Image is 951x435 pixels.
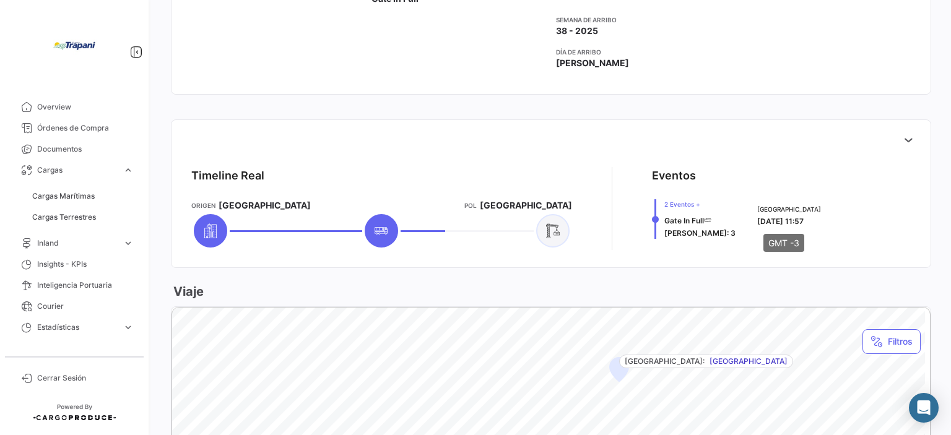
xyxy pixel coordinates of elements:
[27,208,139,226] a: Cargas Terrestres
[37,101,134,113] span: Overview
[37,280,134,291] span: Inteligencia Portuaria
[652,167,696,184] div: Eventos
[43,15,105,77] img: bd005829-9598-4431-b544-4b06bbcd40b2.jpg
[123,165,134,176] span: expand_more
[10,296,139,317] a: Courier
[763,234,804,252] div: GMT -3
[10,254,139,275] a: Insights - KPIs
[664,228,736,238] span: [PERSON_NAME]: 3
[609,357,629,382] div: Map marker
[37,322,118,333] span: Estadísticas
[191,167,264,184] div: Timeline Real
[664,199,736,209] span: 2 Eventos +
[191,200,215,210] app-card-info-title: Origen
[219,199,311,212] span: [GEOGRAPHIC_DATA]
[710,356,788,367] span: [GEOGRAPHIC_DATA]
[37,301,134,312] span: Courier
[171,283,204,300] h3: Viaje
[37,165,118,176] span: Cargas
[123,322,134,333] span: expand_more
[10,139,139,160] a: Documentos
[664,216,704,225] span: Gate In Full
[757,217,804,226] span: [DATE] 11:57
[862,329,921,354] button: Filtros
[556,57,629,69] span: [PERSON_NAME]
[909,393,939,423] div: Abrir Intercom Messenger
[556,47,731,57] app-card-info-title: Día de Arribo
[10,97,139,118] a: Overview
[480,199,572,212] span: [GEOGRAPHIC_DATA]
[757,204,821,214] span: [GEOGRAPHIC_DATA]
[37,373,134,384] span: Cerrar Sesión
[464,200,477,210] app-card-info-title: POL
[37,144,134,155] span: Documentos
[37,123,134,134] span: Órdenes de Compra
[556,15,731,25] app-card-info-title: Semana de Arribo
[37,259,134,270] span: Insights - KPIs
[625,356,705,367] span: [GEOGRAPHIC_DATA]:
[123,238,134,249] span: expand_more
[32,212,96,223] span: Cargas Terrestres
[556,25,598,37] span: 38 - 2025
[10,118,139,139] a: Órdenes de Compra
[37,238,118,249] span: Inland
[32,191,95,202] span: Cargas Marítimas
[27,187,139,205] a: Cargas Marítimas
[10,275,139,296] a: Inteligencia Portuaria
